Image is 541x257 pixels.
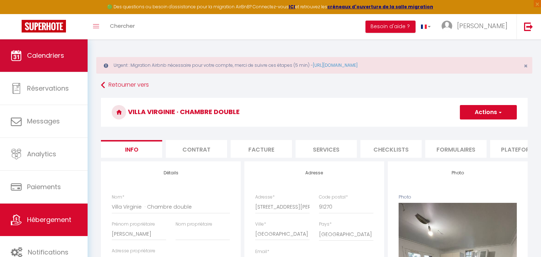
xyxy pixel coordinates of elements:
button: Close [524,63,528,69]
li: Info [101,140,162,158]
li: Facture [231,140,292,158]
h4: Adresse [255,170,373,175]
label: Ville [255,221,266,228]
a: Chercher [105,14,140,39]
h4: Photo [399,170,517,175]
li: Services [296,140,357,158]
span: Chercher [110,22,135,30]
span: Hébergement [27,215,71,224]
span: × [524,61,528,70]
span: Réservations [27,84,69,93]
label: Adresse propriétaire [112,248,155,254]
li: Formulaires [425,140,487,158]
img: logout [524,22,533,31]
label: Photo [399,194,411,201]
button: Ouvrir le widget de chat LiveChat [6,3,27,25]
label: Email [255,248,269,255]
span: Calendriers [27,51,64,60]
label: Nom [112,194,124,201]
h4: Détails [112,170,230,175]
span: Analytics [27,149,56,158]
li: Contrat [166,140,227,158]
span: Messages [27,117,60,126]
label: Pays [319,221,332,228]
a: créneaux d'ouverture de la salle migration [327,4,433,10]
span: Paiements [27,182,61,191]
button: Besoin d'aide ? [365,21,416,33]
label: Code postal [319,194,348,201]
a: ... [PERSON_NAME] [436,14,516,39]
img: Super Booking [22,20,66,32]
a: [URL][DOMAIN_NAME] [313,62,358,68]
h3: Villa Virginie · Chambre double [101,98,528,127]
span: [PERSON_NAME] [457,21,507,30]
img: ... [442,21,452,31]
label: Prénom propriétaire [112,221,155,228]
a: ICI [289,4,295,10]
label: Nom propriétaire [176,221,212,228]
button: Actions [460,105,517,119]
label: Adresse [255,194,275,201]
li: Checklists [360,140,422,158]
span: Notifications [28,248,68,257]
a: Retourner vers [101,79,528,92]
div: Urgent : Migration Airbnb nécessaire pour votre compte, merci de suivre ces étapes (5 min) - [96,57,532,74]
